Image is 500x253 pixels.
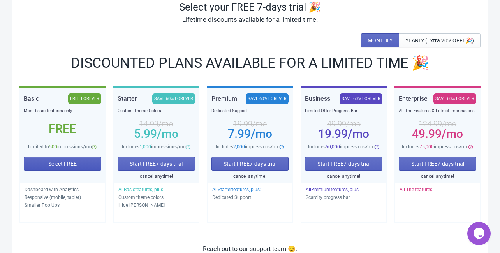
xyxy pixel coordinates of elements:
[442,127,463,141] span: /mo
[118,193,194,201] p: Custom theme colors
[402,144,468,149] span: Includes impressions/mo
[305,172,382,180] div: cancel anytime!
[118,187,164,192] span: All Basic features, plus:
[130,161,183,167] span: Start FREE 7 -days trial
[48,161,77,167] span: Select FREE
[25,193,100,201] p: Responsive (mobile, tablet)
[305,157,382,171] button: Start FREE7-days trial
[19,1,481,13] div: Select your FREE 7-days trial 🎉
[25,186,100,193] p: Dashboard with Analytics
[400,187,432,192] span: All The features
[212,187,261,192] span: All Starter features, plus:
[216,144,280,149] span: Includes impressions/mo
[212,193,288,201] p: Dedicated Support
[211,131,289,137] div: 7.99
[211,172,289,180] div: cancel anytime!
[118,107,195,115] div: Custom Theme Colors
[467,222,492,245] iframe: chat widget
[19,13,481,26] div: Lifetime discounts available for a limited time!
[326,144,340,149] span: 50,000
[419,144,434,149] span: 75,000
[211,107,289,115] div: Dedicated Support
[305,121,382,127] div: 49.99 /mo
[122,144,186,149] span: Includes impressions/mo
[305,107,382,115] div: Limited Offer Progress Bar
[368,37,393,44] span: MONTHLY
[399,121,476,127] div: 124.99 /mo
[118,121,195,127] div: 14.99 /mo
[405,37,474,44] span: YEARLY (Extra 20% OFF! 🎉)
[118,201,194,209] p: Hide [PERSON_NAME]
[211,121,289,127] div: 19.99 /mo
[139,144,151,149] span: 1,000
[118,172,195,180] div: cancel anytime!
[348,127,369,141] span: /mo
[361,33,399,47] button: MONTHLY
[399,157,476,171] button: Start FREE7-days trial
[24,107,101,115] div: Most basic features only
[118,93,137,104] div: Starter
[118,157,195,171] button: Start FREE7-days trial
[305,93,330,104] div: Business
[24,126,101,132] div: Free
[211,157,289,171] button: Start FREE7-days trial
[306,193,382,201] p: Scarcity progress bar
[251,127,272,141] span: /mo
[24,93,39,104] div: Basic
[19,57,481,69] div: DISCOUNTED PLANS AVAILABLE FOR A LIMITED TIME 🎉
[157,127,178,141] span: /mo
[246,93,289,104] div: SAVE 60% FOREVER
[118,131,195,137] div: 5.99
[211,93,237,104] div: Premium
[340,93,382,104] div: SAVE 60% FOREVER
[224,161,276,167] span: Start FREE 7 -days trial
[399,107,476,115] div: All The Features & Lots of Impressions
[24,157,101,171] button: Select FREE
[399,172,476,180] div: cancel anytime!
[411,161,464,167] span: Start FREE 7 -days trial
[305,131,382,137] div: 19.99
[433,93,476,104] div: SAVE 60% FOREVER
[317,161,370,167] span: Start FREE 7 -days trial
[399,131,476,137] div: 49.99
[49,144,57,149] span: 500
[24,143,101,151] div: Limited to impressions/mo
[308,144,375,149] span: Includes impressions/mo
[152,93,195,104] div: SAVE 60% FOREVER
[399,33,481,47] button: YEARLY (Extra 20% OFF! 🎉)
[306,187,360,192] span: All Premium features, plus:
[399,93,428,104] div: Enterprise
[233,144,245,149] span: 2,000
[25,201,100,209] p: Smaller Pop Ups
[68,93,101,104] div: FREE FOREVER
